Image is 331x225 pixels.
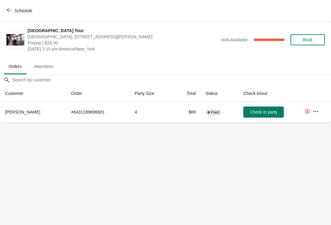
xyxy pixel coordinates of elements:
th: Status [201,85,238,102]
td: # 6431189696681 [66,102,130,122]
span: Paid [211,110,219,115]
button: Schedule [3,5,37,16]
span: 1 [306,109,308,114]
th: Order [66,85,130,102]
button: Check in party [243,107,284,118]
th: Total [173,85,200,102]
span: Prepay | $16.00 [28,40,218,46]
td: $68 [173,102,200,122]
img: City Hall Tower Tour [6,34,24,46]
input: Search by customer [12,74,331,85]
span: Attendees [29,61,58,72]
span: Orders [4,61,27,72]
th: Check in/out [238,85,308,102]
span: [GEOGRAPHIC_DATA], [STREET_ADDRESS][PERSON_NAME] [28,34,218,40]
span: 0 of 4 Available [221,37,248,42]
td: 4 [130,102,173,122]
span: Book [303,37,313,42]
span: Check in party [250,110,277,114]
button: Book [291,34,325,45]
span: [DATE] 2:15 pm America/New_York [28,46,218,52]
span: [PERSON_NAME] [5,110,40,114]
span: [GEOGRAPHIC_DATA] Tour [28,28,218,34]
span: Schedule [14,8,32,13]
th: Party Size [130,85,173,102]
